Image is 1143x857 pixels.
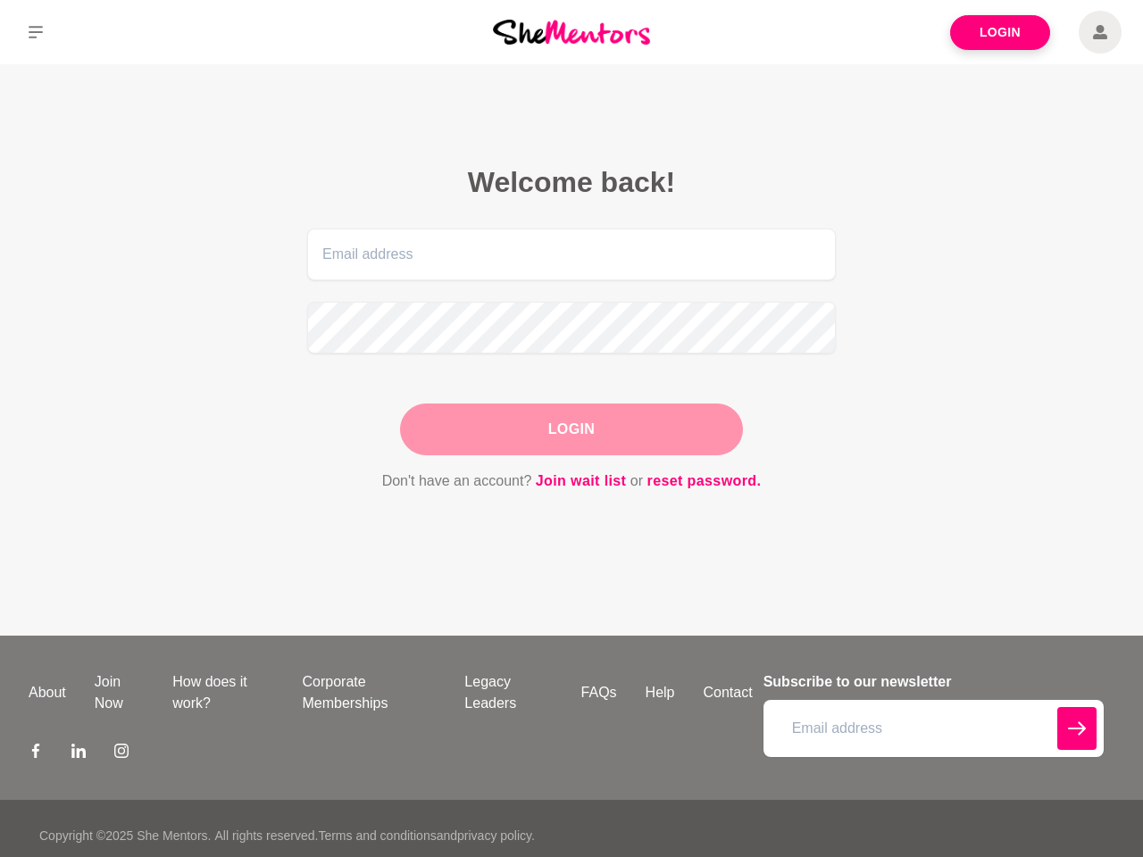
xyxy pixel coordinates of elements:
input: Email address [763,700,1104,757]
a: Join wait list [536,470,627,493]
a: How does it work? [158,671,288,714]
a: Join Now [80,671,158,714]
a: Contact [689,682,767,703]
a: LinkedIn [71,743,86,764]
a: Legacy Leaders [450,671,566,714]
h4: Subscribe to our newsletter [763,671,1104,693]
a: Corporate Memberships [288,671,450,714]
img: She Mentors Logo [493,20,650,44]
a: reset password. [647,470,762,493]
a: Instagram [114,743,129,764]
a: FAQs [567,682,631,703]
input: Email address [307,229,836,280]
p: All rights reserved. and . [214,827,534,845]
a: Login [950,15,1050,50]
a: Help [631,682,689,703]
h2: Welcome back! [307,164,836,200]
p: Copyright © 2025 She Mentors . [39,827,211,845]
a: Terms and conditions [318,828,436,843]
a: privacy policy [457,828,531,843]
a: About [14,682,80,703]
a: Facebook [29,743,43,764]
p: Don't have an account? or [307,470,836,493]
